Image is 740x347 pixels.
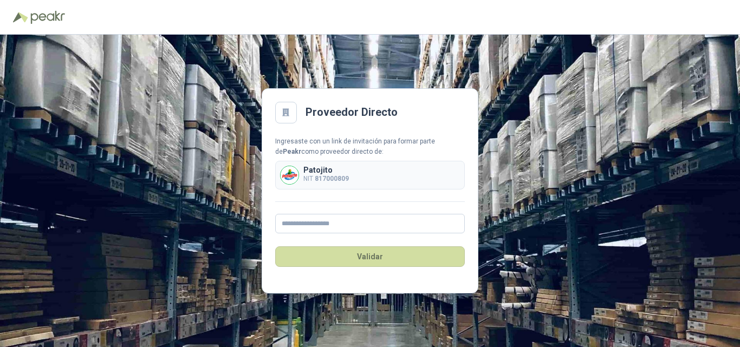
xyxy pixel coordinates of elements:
img: Company Logo [281,166,298,184]
p: NIT [303,174,349,184]
img: Logo [13,12,28,23]
p: Patojito [303,166,349,174]
img: Peakr [30,11,65,24]
b: Peakr [283,148,301,155]
b: 817000809 [315,175,349,182]
button: Validar [275,246,465,267]
h2: Proveedor Directo [306,104,398,121]
div: Ingresaste con un link de invitación para formar parte de como proveedor directo de: [275,136,465,157]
